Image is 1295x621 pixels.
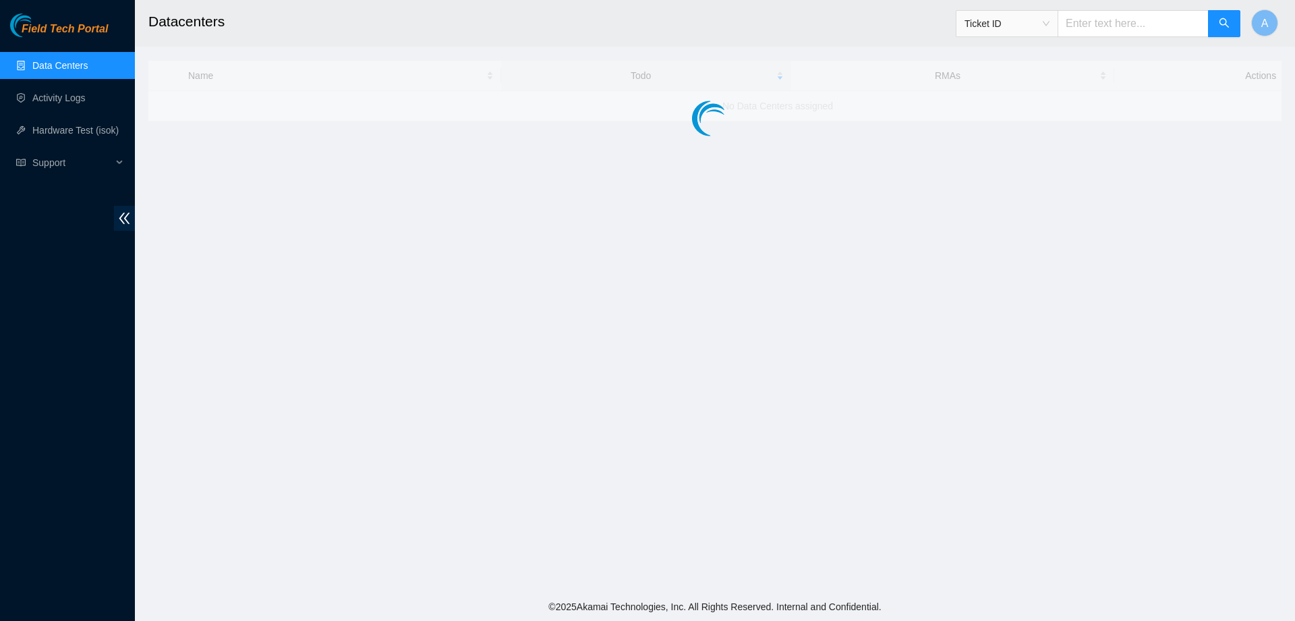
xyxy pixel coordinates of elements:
a: Akamai TechnologiesField Tech Portal [10,24,108,42]
button: search [1208,10,1240,37]
footer: © 2025 Akamai Technologies, Inc. All Rights Reserved. Internal and Confidential. [135,593,1295,621]
span: double-left [114,206,135,231]
span: Ticket ID [965,13,1049,34]
input: Enter text here... [1058,10,1209,37]
a: Hardware Test (isok) [32,125,119,136]
span: Field Tech Portal [22,23,108,36]
span: Support [32,149,112,176]
a: Activity Logs [32,92,86,103]
a: Data Centers [32,60,88,71]
span: search [1219,18,1230,30]
span: read [16,158,26,167]
span: A [1261,15,1269,32]
button: A [1251,9,1278,36]
img: Akamai Technologies [10,13,68,37]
